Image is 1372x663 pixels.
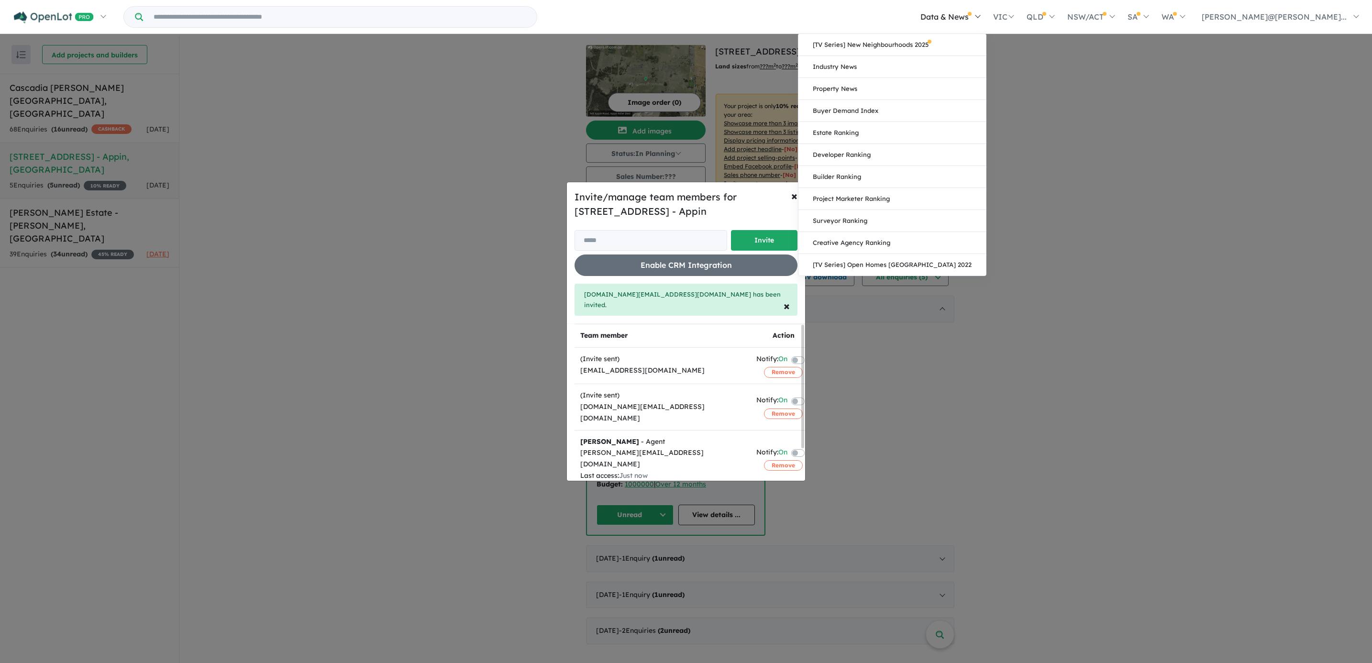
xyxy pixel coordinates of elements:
a: [TV Series] New Neighbourhoods 2025 [798,34,986,56]
a: Buyer Demand Index [798,100,986,122]
span: On [778,354,787,366]
span: [PERSON_NAME]@[PERSON_NAME]... [1202,12,1347,22]
a: Developer Ranking [798,144,986,166]
button: Remove [764,460,803,471]
a: Industry News [798,56,986,78]
button: Remove [764,409,803,419]
div: - Agent [580,436,745,448]
a: Property News [798,78,986,100]
span: × [784,298,790,313]
img: Openlot PRO Logo White [14,11,94,23]
div: Notify: [756,447,787,460]
div: [EMAIL_ADDRESS][DOMAIN_NAME] [580,365,745,376]
a: Estate Ranking [798,122,986,144]
div: (Invite sent) [580,390,745,401]
h5: Invite/manage team members for [STREET_ADDRESS] - Appin [575,190,797,219]
span: Just now [619,471,648,480]
span: × [791,188,797,203]
a: Surveyor Ranking [798,210,986,232]
div: Notify: [756,395,787,408]
a: [TV Series] Open Homes [GEOGRAPHIC_DATA] 2022 [798,254,986,276]
button: Close [776,292,797,319]
div: Notify: [756,354,787,366]
input: Try estate name, suburb, builder or developer [145,7,535,27]
span: On [778,395,787,408]
button: Enable CRM Integration [575,254,797,276]
th: Action [751,324,816,348]
div: [DOMAIN_NAME][EMAIL_ADDRESS][DOMAIN_NAME] has been invited. [575,284,797,316]
strong: [PERSON_NAME] [580,437,639,446]
span: On [778,447,787,460]
button: Remove [764,367,803,377]
a: Project Marketer Ranking [798,188,986,210]
button: Invite [731,230,797,251]
div: [DOMAIN_NAME][EMAIL_ADDRESS][DOMAIN_NAME] [580,401,745,424]
div: (Invite sent) [580,354,745,365]
a: Builder Ranking [798,166,986,188]
th: Team member [575,324,751,348]
div: Last access: [580,470,745,482]
a: Creative Agency Ranking [798,232,986,254]
div: [PERSON_NAME][EMAIL_ADDRESS][DOMAIN_NAME] [580,447,745,470]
